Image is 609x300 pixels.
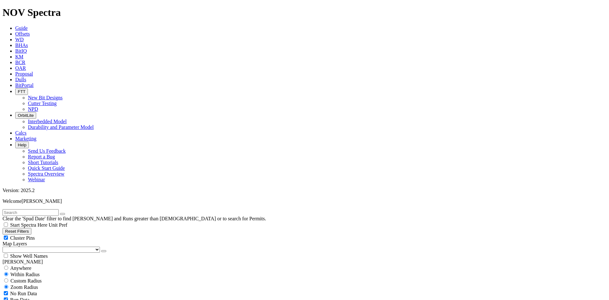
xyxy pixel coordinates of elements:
a: Webinar [28,177,45,182]
span: Zoom Radius [10,284,38,290]
a: Guide [15,25,28,31]
a: BCR [15,60,25,65]
h1: NOV Spectra [3,7,606,18]
input: Start Spectra Here [4,223,8,227]
button: OrbitLite [15,112,36,119]
a: BitIQ [15,48,27,54]
button: Help [15,142,29,148]
a: Send Us Feedback [28,148,66,154]
span: Within Radius [10,272,40,277]
a: NPD [28,106,38,112]
a: Short Tutorials [28,160,58,165]
button: FTT [15,88,28,95]
span: FTT [18,89,25,94]
span: Custom Radius [10,278,42,283]
a: WD [15,37,24,42]
span: Help [18,143,26,147]
a: Spectra Overview [28,171,64,177]
a: Calcs [15,130,27,136]
span: OrbitLite [18,113,34,118]
span: No Run Data [10,291,37,296]
input: Search [3,209,59,216]
span: [PERSON_NAME] [22,198,62,204]
a: Quick Start Guide [28,165,65,171]
a: Dulls [15,77,26,82]
a: BitPortal [15,83,34,88]
a: Interbedded Model [28,119,67,124]
a: Cutter Testing [28,101,57,106]
a: New Bit Designs [28,95,62,100]
a: BHAs [15,43,28,48]
div: [PERSON_NAME] [3,259,606,265]
span: Map Layers [3,241,27,246]
a: Proposal [15,71,33,77]
p: Welcome [3,198,606,204]
div: Version: 2025.2 [3,188,606,193]
span: Show Well Names [10,253,48,259]
a: Marketing [15,136,36,141]
span: Clear the 'Spud Date' filter to find [PERSON_NAME] and Runs greater than [DEMOGRAPHIC_DATA] or to... [3,216,266,221]
button: Reset Filters [3,228,31,235]
a: Durability and Parameter Model [28,124,94,130]
span: Anywhere [10,265,31,271]
a: OAR [15,65,26,71]
span: Start Spectra Here [10,222,47,228]
span: Unit Pref [49,222,67,228]
a: KM [15,54,23,59]
a: Offsets [15,31,30,37]
span: Cluster Pins [10,235,35,241]
a: Report a Bug [28,154,55,159]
